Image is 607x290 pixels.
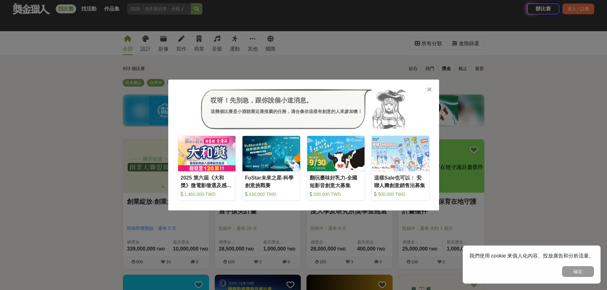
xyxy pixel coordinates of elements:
img: Cover Image [178,136,236,171]
div: 這樣Sale也可以： 安聯人壽創意銷售法募集 [374,174,427,188]
div: 500,000 TWD [374,191,427,197]
img: Avatar [372,89,406,129]
div: 哎呀！先別急，跟你說個小道消息。 [211,95,362,105]
img: Cover Image [242,136,300,171]
img: Cover Image [372,136,429,171]
div: 翻玩臺味好乳力-全國短影音創意大募集 [310,174,362,188]
div: FuStar未來之星-科學創意挑戰賽 [245,174,298,188]
div: 1,460,000 TWD [181,191,233,197]
a: Cover ImageFuStar未來之星-科學創意挑戰賽 430,000 TWD [242,136,300,201]
a: Cover Image2025 第六屆《大和獎》微電影徵選及感人實事分享 1,460,000 TWD [178,136,236,201]
button: 確定 [562,266,594,277]
div: 這幾個比賽是小酒館最近最推薦的任務，適合像你這樣有創意的人來參加噢！ [211,108,362,115]
a: Cover Image翻玩臺味好乳力-全國短影音創意大募集 200,000 TWD [307,136,365,201]
div: 2025 第六屆《大和獎》微電影徵選及感人實事分享 [181,174,233,188]
div: 430,000 TWD [245,191,298,197]
a: Cover Image這樣Sale也可以： 安聯人壽創意銷售法募集 500,000 TWD [371,136,430,201]
span: 我們使用 cookie 來個人化內容、投放廣告和分析流量。 [469,253,594,258]
div: 200,000 TWD [310,191,362,197]
img: Cover Image [307,136,365,171]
